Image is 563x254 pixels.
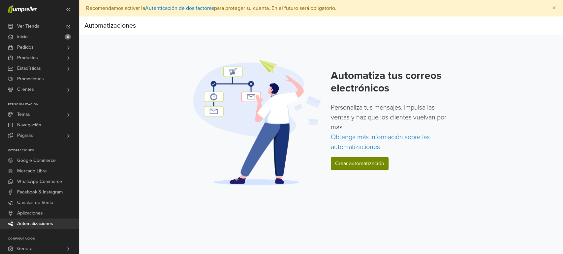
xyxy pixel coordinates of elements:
[17,84,34,95] span: Clientes
[331,69,451,95] h2: Automatiza tus correos electrónicos
[84,19,136,32] div: Automatizaciones
[17,166,47,176] span: Mercado Libre
[17,21,39,32] span: Ver Tienda
[17,120,41,130] span: Navegación
[552,3,556,13] span: ×
[331,157,389,170] a: Crear automatización
[17,243,33,254] span: General
[17,176,62,187] span: WhatsApp Commerce
[17,130,33,141] span: Páginas
[17,155,56,166] span: Google Commerce
[546,0,563,16] button: Close
[17,218,53,229] span: Automatizaciones
[17,63,41,74] span: Estadísticas
[17,109,30,120] span: Temas
[17,187,63,197] span: Facebook & Instagram
[8,149,79,153] p: Integraciones
[17,208,43,218] span: Aplicaciones
[8,237,79,241] p: Configuración
[17,53,38,63] span: Productos
[8,103,79,107] p: Personalización
[17,197,53,208] span: Canales de Venta
[17,74,44,84] span: Promociones
[145,5,214,12] a: Autenticación de dos factores
[65,34,71,39] span: 6
[331,103,451,152] p: Personaliza tus mensajes, impulsa las ventas y haz que los clientes vuelvan por más.
[331,133,430,151] a: Obtenga más información sobre las automatizaciones
[191,59,323,186] img: Automation
[17,32,28,42] span: Inicio
[17,42,34,53] span: Pedidos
